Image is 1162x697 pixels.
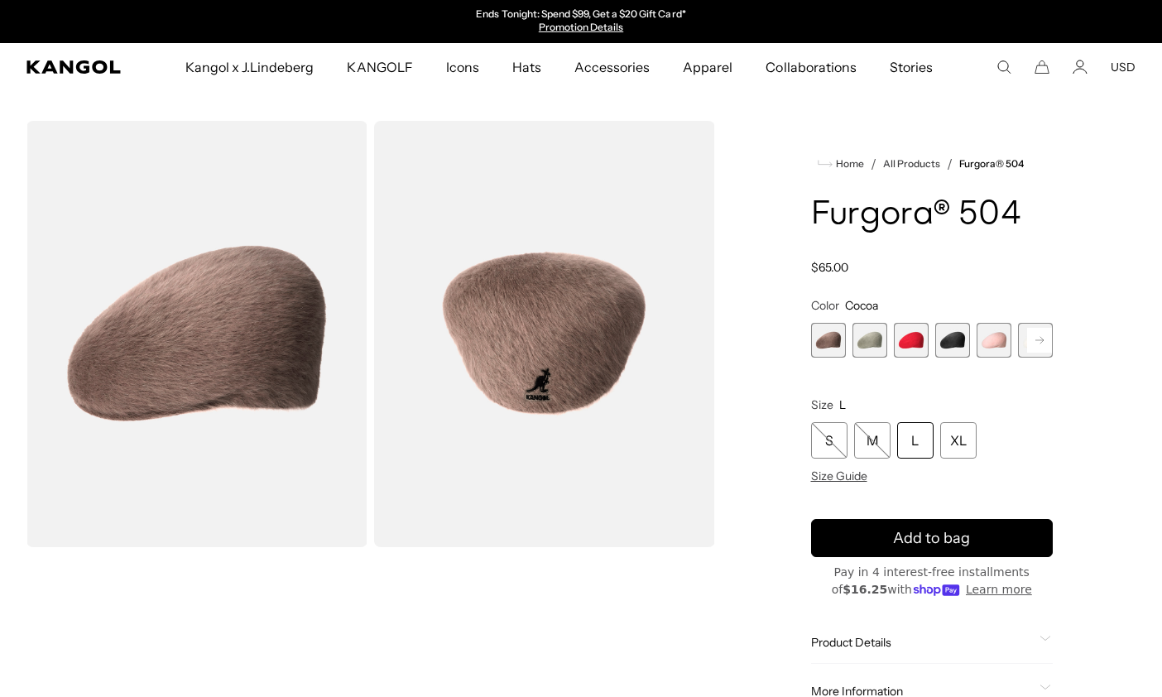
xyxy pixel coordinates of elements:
label: Moss Grey [852,323,887,358]
label: Ivory [1018,323,1053,358]
a: Hats [496,43,558,91]
div: XL [940,422,977,459]
span: Cocoa [845,298,878,313]
a: Furgora® 504 [959,158,1024,170]
span: Home [833,158,864,170]
span: Color [811,298,839,313]
div: 6 of 7 [1018,323,1053,358]
span: L [839,397,846,412]
a: Account [1073,60,1088,75]
slideshow-component: Announcement bar [411,8,751,35]
button: Cart [1035,60,1049,75]
img: color-cocoa [374,121,715,547]
label: Dusty Rose [977,323,1011,358]
div: 4 of 7 [935,323,970,358]
a: Home [818,156,864,171]
span: Accessories [574,43,650,91]
div: L [897,422,934,459]
button: USD [1111,60,1136,75]
a: Kangol [26,60,122,74]
li: / [940,154,953,174]
div: 3 of 7 [894,323,929,358]
nav: breadcrumbs [811,154,1054,174]
img: color-cocoa [26,121,367,547]
label: Cocoa [811,323,846,358]
div: S [811,422,847,459]
span: Apparel [683,43,732,91]
summary: Search here [996,60,1011,75]
span: Product Details [811,635,1034,650]
div: M [854,422,891,459]
span: Size [811,397,833,412]
a: Icons [430,43,496,91]
div: 5 of 7 [977,323,1011,358]
label: Black [935,323,970,358]
span: Kangol x J.Lindeberg [185,43,315,91]
a: Kangol x J.Lindeberg [169,43,331,91]
span: Add to bag [893,527,970,550]
span: Stories [890,43,933,91]
div: 2 of 7 [852,323,887,358]
a: Stories [873,43,949,91]
span: Collaborations [766,43,856,91]
li: / [864,154,876,174]
h1: Furgora® 504 [811,197,1054,233]
button: Add to bag [811,519,1054,557]
span: KANGOLF [347,43,412,91]
p: Ends Tonight: Spend $99, Get a $20 Gift Card* [476,8,685,22]
span: Hats [512,43,541,91]
span: $65.00 [811,260,848,275]
a: Promotion Details [539,21,623,33]
a: All Products [883,158,940,170]
a: Accessories [558,43,666,91]
a: KANGOLF [330,43,429,91]
a: Apparel [666,43,749,91]
div: Announcement [411,8,751,35]
div: 1 of 7 [811,323,846,358]
span: Icons [446,43,479,91]
div: 1 of 2 [411,8,751,35]
span: Size Guide [811,469,867,483]
a: Collaborations [749,43,872,91]
label: Scarlet [894,323,929,358]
